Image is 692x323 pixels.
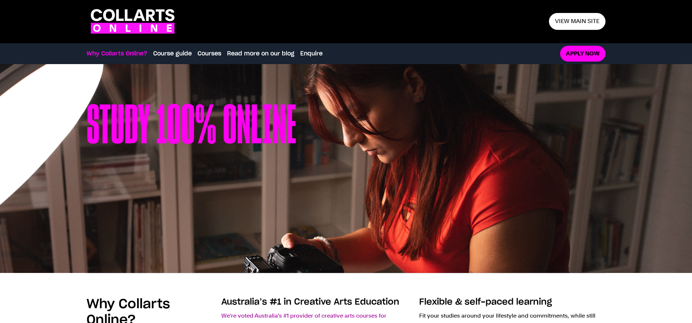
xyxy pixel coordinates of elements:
a: View main site [549,13,605,30]
h3: Australia’s #1 in Creative Arts Education [221,296,408,308]
a: Courses [198,49,221,58]
h3: Flexible & self-paced learning [419,296,605,308]
a: Enquire [300,49,323,58]
a: Read more on our blog [227,49,294,58]
h1: Study 100% online [86,100,296,237]
a: Apply now [560,46,605,62]
a: Course guide [153,49,192,58]
a: Why Collarts Online? [86,49,147,58]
